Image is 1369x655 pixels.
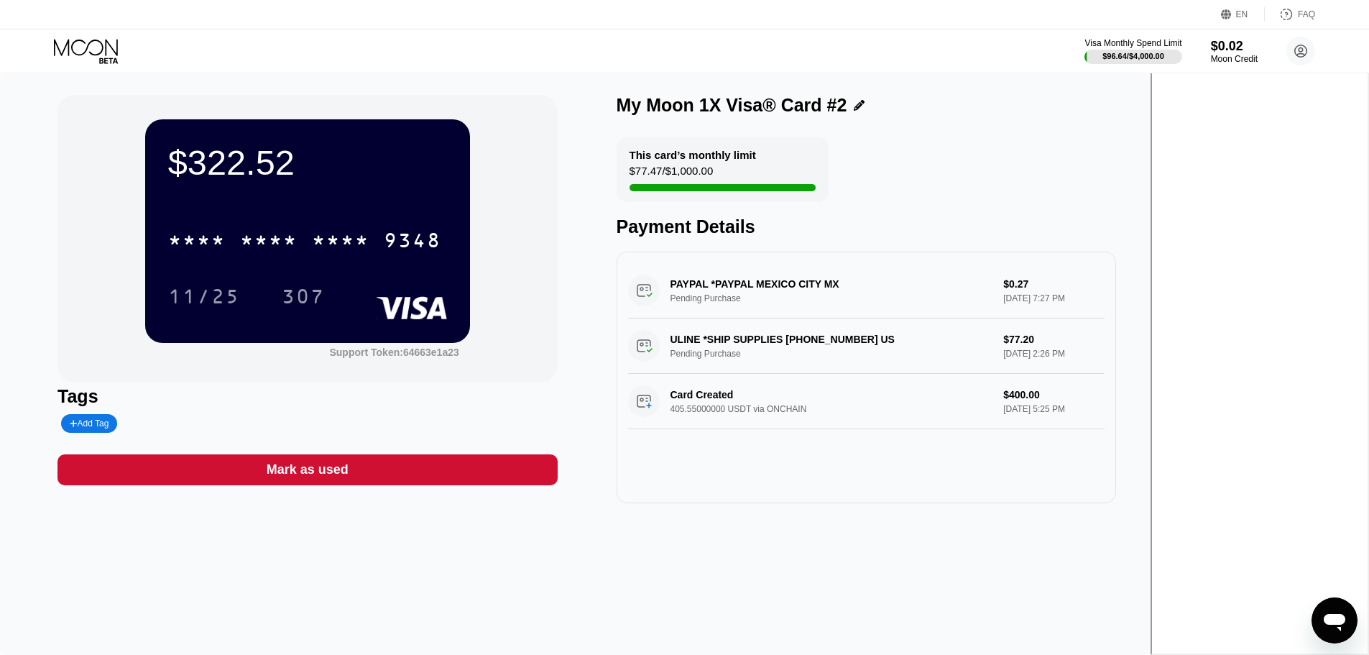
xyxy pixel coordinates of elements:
div: 9348 [384,231,441,254]
div: 307 [271,278,336,314]
div: FAQ [1265,7,1315,22]
div: Tags [57,386,557,407]
div: This card’s monthly limit [630,149,756,161]
div: $96.64 / $4,000.00 [1102,52,1164,60]
div: Moon Credit [1211,54,1258,64]
div: Support Token:64663e1a23 [329,347,458,358]
div: EN [1221,7,1265,22]
div: EN [1236,9,1248,19]
div: Support Token: 64663e1a23 [329,347,458,358]
div: Visa Monthly Spend Limit [1084,38,1181,48]
div: Visa Monthly Spend Limit$96.64/$4,000.00 [1084,38,1181,64]
div: Mark as used [267,462,349,478]
div: $0.02Moon Credit [1211,39,1258,64]
div: Add Tag [70,418,109,429]
div: 11/25 [157,278,251,314]
div: Payment Details [617,216,1116,237]
iframe: Button to launch messaging window [1312,597,1358,643]
div: $322.52 [168,142,447,183]
div: FAQ [1298,9,1315,19]
div: Add Tag [61,414,117,433]
div: My Moon 1X Visa® Card #2 [617,95,847,116]
div: $0.02 [1211,39,1258,54]
div: 11/25 [168,287,240,310]
div: Mark as used [57,454,557,485]
div: $77.47 / $1,000.00 [630,165,714,184]
div: 307 [282,287,325,310]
